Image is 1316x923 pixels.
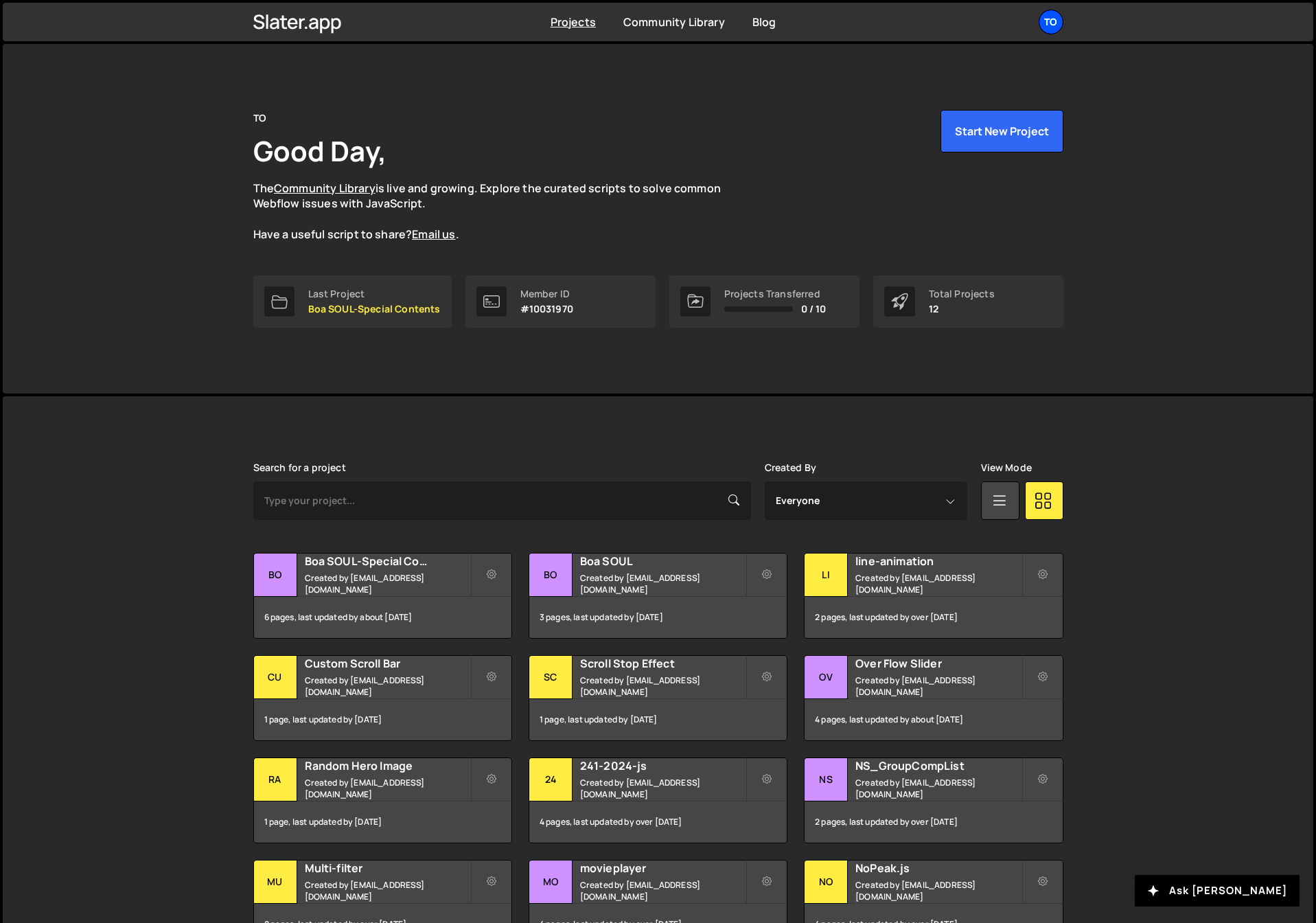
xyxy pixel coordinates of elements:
div: Bo [254,554,297,597]
a: Community Library [623,14,725,30]
small: Created by [EMAIL_ADDRESS][DOMAIN_NAME] [855,674,1021,698]
small: Created by [EMAIL_ADDRESS][DOMAIN_NAME] [855,572,1021,595]
div: Bo [529,554,573,597]
small: Created by [EMAIL_ADDRESS][DOMAIN_NAME] [580,674,746,698]
a: Cu Custom Scroll Bar Created by [EMAIL_ADDRESS][DOMAIN_NAME] 1 page, last updated by [DATE] [253,655,512,741]
small: Created by [EMAIL_ADDRESS][DOMAIN_NAME] [855,777,1021,800]
a: Ra Random Hero Image Created by [EMAIL_ADDRESS][DOMAIN_NAME] 1 page, last updated by [DATE] [253,757,512,843]
a: Bo Boa SOUL Created by [EMAIL_ADDRESS][DOMAIN_NAME] 3 pages, last updated by [DATE] [529,553,787,639]
a: li line-animation Created by [EMAIL_ADDRESS][DOMAIN_NAME] 2 pages, last updated by over [DATE] [804,553,1063,639]
small: Created by [EMAIL_ADDRESS][DOMAIN_NAME] [580,879,746,902]
div: Last Project [308,288,441,299]
a: Community Library [274,181,376,196]
h2: 241-2024-js [580,758,746,773]
div: Mu [254,861,297,904]
h2: Over Flow Slider [855,656,1021,671]
h2: Custom Scroll Bar [305,656,470,671]
div: Cu [254,656,297,699]
div: 4 pages, last updated by over [DATE] [529,801,787,843]
div: 1 page, last updated by [DATE] [254,699,511,740]
small: Created by [EMAIL_ADDRESS][DOMAIN_NAME] [305,879,470,902]
h2: Boa SOUL [580,554,746,569]
h2: NoPeak.js [855,861,1021,876]
h2: NS_GroupCompList [855,758,1021,773]
div: 2 pages, last updated by over [DATE] [805,801,1062,843]
div: 3 pages, last updated by [DATE] [529,597,787,638]
a: Bo Boa SOUL-Special Contents Created by [EMAIL_ADDRESS][DOMAIN_NAME] 6 pages, last updated by abo... [253,553,512,639]
div: Ra [254,758,297,801]
a: Last Project Boa SOUL-Special Contents [253,275,452,328]
button: Start New Project [940,110,1063,152]
div: TO [253,110,266,126]
h2: movieplayer [580,861,746,876]
h2: Multi-filter [305,861,470,876]
h2: Boa SOUL-Special Contents [305,554,470,569]
div: Total Projects [929,288,995,299]
a: Ov Over Flow Slider Created by [EMAIL_ADDRESS][DOMAIN_NAME] 4 pages, last updated by about [DATE] [804,655,1063,741]
small: Created by [EMAIL_ADDRESS][DOMAIN_NAME] [855,879,1021,902]
a: TO [1039,10,1063,34]
h2: Scroll Stop Effect [580,656,746,671]
div: 24 [529,758,573,801]
small: Created by [EMAIL_ADDRESS][DOMAIN_NAME] [305,674,470,698]
h1: Good Day, [253,132,386,170]
button: Ask [PERSON_NAME] [1135,875,1300,907]
a: Sc Scroll Stop Effect Created by [EMAIL_ADDRESS][DOMAIN_NAME] 1 page, last updated by [DATE] [529,655,787,741]
span: 0 / 10 [801,304,827,315]
p: Boa SOUL-Special Contents [308,304,441,315]
div: 2 pages, last updated by over [DATE] [805,597,1062,638]
input: Type your project... [253,481,751,520]
div: Ov [805,656,848,699]
a: NS NS_GroupCompList Created by [EMAIL_ADDRESS][DOMAIN_NAME] 2 pages, last updated by over [DATE] [804,757,1063,843]
a: Blog [752,14,776,30]
p: The is live and growing. Explore the curated scripts to solve common Webflow issues with JavaScri... [253,181,748,242]
small: Created by [EMAIL_ADDRESS][DOMAIN_NAME] [305,777,470,800]
small: Created by [EMAIL_ADDRESS][DOMAIN_NAME] [305,572,470,595]
a: 24 241-2024-js Created by [EMAIL_ADDRESS][DOMAIN_NAME] 4 pages, last updated by over [DATE] [529,757,787,843]
small: Created by [EMAIL_ADDRESS][DOMAIN_NAME] [580,572,746,595]
label: Created By [765,462,817,473]
a: Email us [412,227,455,242]
label: Search for a project [253,462,346,473]
div: Sc [529,656,573,699]
small: Created by [EMAIL_ADDRESS][DOMAIN_NAME] [580,777,746,800]
div: NS [805,758,848,801]
p: #10031970 [520,304,573,315]
label: View Mode [981,462,1032,473]
div: li [805,554,848,597]
div: 4 pages, last updated by about [DATE] [805,699,1062,740]
div: mo [529,861,573,904]
div: No [805,861,848,904]
a: Projects [551,14,596,30]
div: 1 page, last updated by [DATE] [529,699,787,740]
h2: Random Hero Image [305,758,470,773]
p: 12 [929,304,995,315]
div: Member ID [520,288,573,299]
h2: line-animation [855,554,1021,569]
div: 6 pages, last updated by about [DATE] [254,597,511,638]
div: Projects Transferred [724,288,827,299]
div: 1 page, last updated by [DATE] [254,801,511,843]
